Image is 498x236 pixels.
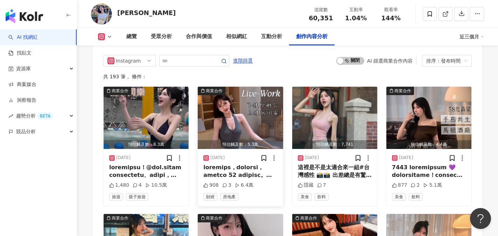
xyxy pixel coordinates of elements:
a: searchAI 找網紅 [8,34,38,41]
div: 總覽 [126,33,137,41]
div: 商業合作 [112,87,128,94]
a: 洞察報告 [8,97,36,104]
div: BETA [37,113,53,120]
div: 7443 loremipsum 💜 dolorsitame！consec 「adip」，elitseddoeiu，temporincididuntutl，etdolorema。aliqu，eni... [392,164,466,179]
span: 144% [381,15,401,22]
div: 877 [392,182,407,189]
div: 這裡是不是太適合來一組#台灣感性 📸📸 出差總是有驚喜！遇到這間好可愛的店✨💛 #台中咖啡廳#台中咖啡#台中景點#[GEOGRAPHIC_DATA]#大甲咖啡 #探店#穿搭日常#ootdfash... [298,164,372,179]
img: KOL Avatar [91,3,112,24]
div: 預估觸及數：4.4萬 [386,140,471,149]
img: logo [6,9,43,23]
div: 908 [203,182,219,189]
div: 近三個月 [460,31,484,42]
div: 相似網紅 [226,33,247,41]
span: 房地產 [220,193,238,201]
div: loremipsu！@dol.sitam consectetu、adipi，elitseddoeiu。temporincid（utl），etdolorem；ali eni／adm／ven／QUI... [109,164,183,179]
div: [DATE] [399,155,413,161]
span: 競品分析 [16,124,36,140]
div: 5.1萬 [423,182,442,189]
div: 互動分析 [261,33,282,41]
div: 排序：發布時間 [426,55,461,66]
div: 預估觸及數：7,741 [292,140,377,149]
div: Instagram [116,55,139,66]
div: [PERSON_NAME] [117,8,176,17]
span: 美食 [392,193,406,201]
span: 旅遊 [109,193,123,201]
div: 2 [411,182,420,189]
div: 合作與價值 [186,33,212,41]
span: 資源庫 [16,61,31,77]
button: 預估觸及數：7,741 [292,87,377,149]
div: 商業合作 [206,215,223,222]
div: 6.4萬 [235,182,253,189]
div: 3 [222,182,231,189]
div: 隱藏 [298,182,314,189]
iframe: Help Scout Beacon - Open [470,208,491,229]
span: 美食 [298,193,312,201]
div: 10.5萬 [145,182,167,189]
a: 找貼文 [8,50,31,57]
div: loremips，dolorsi， ametco 52 adipisc。 elitse【doei】，tempo！ incididu，utla「etdo」： magnaa，enima， minim... [203,164,277,179]
span: 飲料 [315,193,329,201]
span: 飲料 [409,193,423,201]
span: 進階篩選 [233,55,253,66]
div: 互動率 [343,6,369,13]
button: 商業合作預估觸及數：8.3萬 [104,87,189,149]
div: 預估觸及數：5.3萬 [198,140,283,149]
div: 商業合作 [300,215,317,222]
img: post-image [104,87,189,149]
span: 親子旅遊 [126,193,148,201]
div: [DATE] [210,155,225,161]
div: 共 193 筆 ， 條件： [103,74,472,79]
img: post-image [198,87,283,149]
div: [DATE] [116,155,131,161]
div: 商業合作 [394,87,411,94]
span: 1.04% [345,15,367,22]
span: rise [8,114,13,119]
div: 受眾分析 [151,33,172,41]
div: [DATE] [305,155,319,161]
span: 趨勢分析 [16,108,53,124]
button: 商業合作預估觸及數：5.3萬 [198,87,283,149]
div: 預估觸及數：8.3萬 [104,140,189,149]
img: post-image [386,87,471,149]
button: 進階篩選 [233,55,253,66]
img: post-image [292,87,377,149]
div: 追蹤數 [308,6,334,13]
div: 創作內容分析 [296,33,328,41]
div: 商業合作 [112,215,128,222]
div: 4 [133,182,142,189]
div: 1,480 [109,182,129,189]
span: 財經 [203,193,217,201]
span: 60,351 [309,14,333,22]
a: 商案媒合 [8,81,36,88]
button: 商業合作預估觸及數：4.4萬 [386,87,471,149]
div: AI 篩選商業合作內容 [367,58,413,64]
div: 7 [317,182,326,189]
div: 商業合作 [206,87,223,94]
div: 觀看率 [378,6,404,13]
